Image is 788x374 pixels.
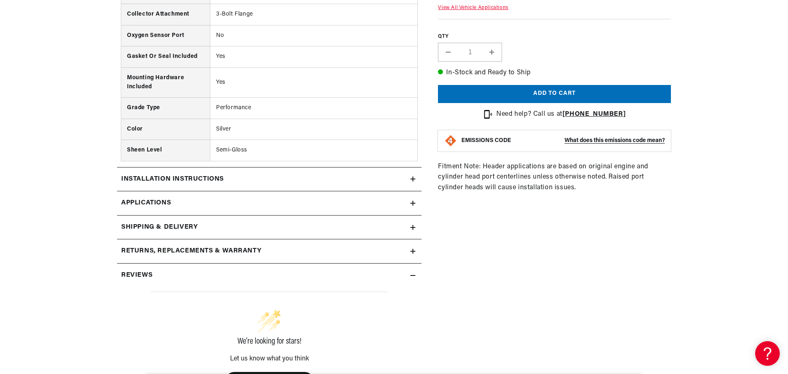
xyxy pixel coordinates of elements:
[210,4,417,25] td: 3-Bolt Flange
[496,109,626,120] p: Need help? Call us at
[438,5,508,10] a: View All Vehicle Applications
[121,140,210,161] th: Sheen Level
[210,119,417,140] td: Silver
[210,67,417,98] td: Yes
[117,264,422,287] summary: Reviews
[461,137,511,143] strong: EMISSIONS CODE
[151,337,388,346] div: We’re looking for stars!
[210,25,417,46] td: No
[562,111,626,117] a: [PHONE_NUMBER]
[117,191,422,216] a: Applications
[438,33,671,40] label: QTY
[121,270,152,281] h2: Reviews
[121,222,198,233] h2: Shipping & Delivery
[121,98,210,119] th: Grade Type
[117,239,422,263] summary: Returns, Replacements & Warranty
[210,98,417,119] td: Performance
[461,137,665,144] button: EMISSIONS CODEWhat does this emissions code mean?
[117,216,422,239] summary: Shipping & Delivery
[121,4,210,25] th: Collector Attachment
[210,46,417,67] td: Yes
[121,67,210,98] th: Mounting Hardware Included
[151,356,388,362] div: Let us know what you think
[565,137,665,143] strong: What does this emissions code mean?
[444,134,457,147] img: Emissions code
[438,68,671,78] p: In-Stock and Ready to Ship
[121,119,210,140] th: Color
[121,198,171,209] span: Applications
[121,25,210,46] th: Oxygen Sensor Port
[121,246,261,257] h2: Returns, Replacements & Warranty
[121,46,210,67] th: Gasket Or Seal Included
[438,85,671,103] button: Add to cart
[121,174,224,185] h2: Installation instructions
[210,140,417,161] td: Semi-Gloss
[117,167,422,191] summary: Installation instructions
